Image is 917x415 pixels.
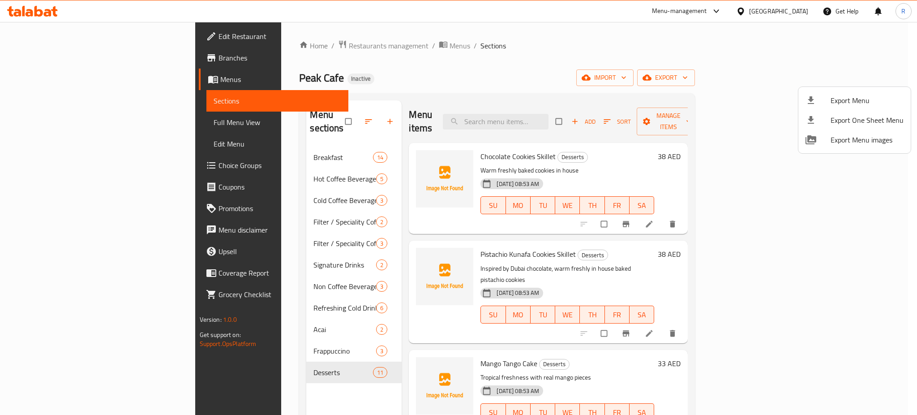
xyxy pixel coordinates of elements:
[831,95,904,106] span: Export Menu
[798,110,911,130] li: Export one sheet menu items
[798,130,911,150] li: Export Menu images
[831,115,904,125] span: Export One Sheet Menu
[831,134,904,145] span: Export Menu images
[798,91,911,110] li: Export menu items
